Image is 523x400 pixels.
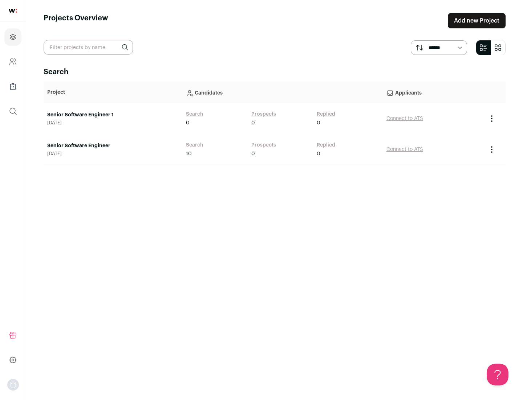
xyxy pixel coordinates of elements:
iframe: Help Scout Beacon - Open [487,364,508,385]
p: Applicants [386,85,480,100]
a: Replied [317,141,335,149]
a: Replied [317,111,335,118]
p: Candidates [186,85,379,100]
input: Filter projects by name [44,40,133,55]
button: Project Actions [487,114,496,123]
a: Connect to ATS [386,147,423,152]
a: Senior Software Engineer 1 [47,111,179,119]
a: Company and ATS Settings [4,53,21,71]
a: Prospects [251,141,276,149]
span: [DATE] [47,120,179,126]
span: 0 [251,150,255,157]
a: Add new Project [448,13,506,28]
a: Projects [4,28,21,46]
span: [DATE] [47,151,179,157]
img: wellfound-shorthand-0d5821cbd27db2630d0214b213865d53afaa358527fdda9d0ea32b1df1b89c2c.svg [9,9,17,13]
img: nopic.png [7,379,19,391]
a: Search [186,141,203,149]
span: 0 [251,119,255,127]
a: Prospects [251,111,276,118]
a: Connect to ATS [386,116,423,121]
h1: Projects Overview [44,13,108,28]
span: 0 [186,119,190,127]
span: 0 [317,119,320,127]
a: Search [186,111,203,118]
span: 10 [186,150,192,157]
p: Project [47,89,179,96]
button: Open dropdown [7,379,19,391]
button: Project Actions [487,145,496,154]
a: Senior Software Engineer [47,142,179,149]
span: 0 [317,150,320,157]
a: Company Lists [4,78,21,95]
h2: Search [44,67,506,77]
